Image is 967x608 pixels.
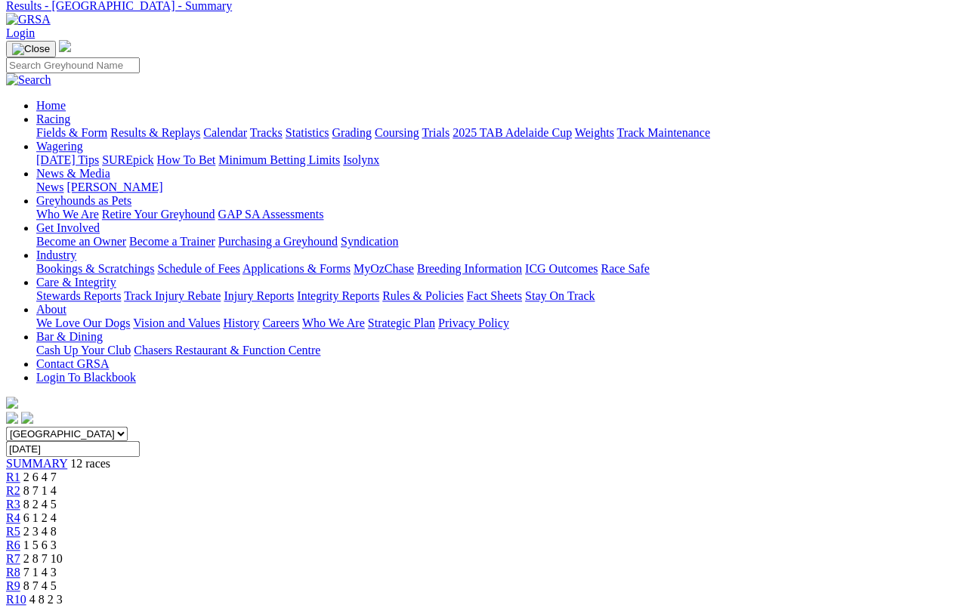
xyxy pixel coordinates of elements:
[36,289,121,302] a: Stewards Reports
[23,484,57,497] span: 8 7 1 4
[36,303,66,316] a: About
[36,357,109,370] a: Contact GRSA
[6,457,67,470] span: SUMMARY
[6,593,26,606] a: R10
[617,126,710,139] a: Track Maintenance
[102,153,153,166] a: SUREpick
[36,221,100,234] a: Get Involved
[525,262,598,275] a: ICG Outcomes
[417,262,522,275] a: Breeding Information
[343,153,379,166] a: Isolynx
[36,208,961,221] div: Greyhounds as Pets
[223,316,259,329] a: History
[36,181,63,193] a: News
[66,181,162,193] a: [PERSON_NAME]
[133,316,220,329] a: Vision and Values
[6,57,140,73] input: Search
[224,289,294,302] a: Injury Reports
[36,316,130,329] a: We Love Our Dogs
[36,99,66,112] a: Home
[36,113,70,125] a: Racing
[525,289,595,302] a: Stay On Track
[36,126,961,140] div: Racing
[59,40,71,52] img: logo-grsa-white.png
[36,153,961,167] div: Wagering
[129,235,215,248] a: Become a Trainer
[6,566,20,579] a: R8
[102,208,215,221] a: Retire Your Greyhound
[36,194,131,207] a: Greyhounds as Pets
[23,525,57,538] span: 2 3 4 8
[286,126,329,139] a: Statistics
[6,484,20,497] a: R2
[23,566,57,579] span: 7 1 4 3
[262,316,299,329] a: Careers
[23,579,57,592] span: 8 7 4 5
[36,208,99,221] a: Who We Are
[6,412,18,424] img: facebook.svg
[218,153,340,166] a: Minimum Betting Limits
[23,552,63,565] span: 2 8 7 10
[6,525,20,538] a: R5
[6,73,51,87] img: Search
[21,412,33,424] img: twitter.svg
[23,498,57,511] span: 8 2 4 5
[36,262,961,276] div: Industry
[341,235,398,248] a: Syndication
[36,344,131,356] a: Cash Up Your Club
[110,126,200,139] a: Results & Replays
[368,316,435,329] a: Strategic Plan
[218,208,324,221] a: GAP SA Assessments
[243,262,351,275] a: Applications & Forms
[375,126,419,139] a: Coursing
[438,316,509,329] a: Privacy Policy
[36,316,961,330] div: About
[124,289,221,302] a: Track Injury Rebate
[6,579,20,592] a: R9
[157,153,216,166] a: How To Bet
[36,153,99,166] a: [DATE] Tips
[467,289,522,302] a: Fact Sheets
[6,13,51,26] img: GRSA
[36,276,116,289] a: Care & Integrity
[203,126,247,139] a: Calendar
[36,235,126,248] a: Become an Owner
[382,289,464,302] a: Rules & Policies
[36,181,961,194] div: News & Media
[453,126,572,139] a: 2025 TAB Adelaide Cup
[575,126,614,139] a: Weights
[29,593,63,606] span: 4 8 2 3
[36,248,76,261] a: Industry
[6,511,20,524] a: R4
[12,43,50,55] img: Close
[422,126,450,139] a: Trials
[36,167,110,180] a: News & Media
[6,471,20,483] a: R1
[250,126,283,139] a: Tracks
[302,316,365,329] a: Who We Are
[601,262,649,275] a: Race Safe
[354,262,414,275] a: MyOzChase
[23,539,57,551] span: 1 5 6 3
[6,552,20,565] a: R7
[6,441,140,457] input: Select date
[6,539,20,551] a: R6
[23,511,57,524] span: 6 1 2 4
[36,262,154,275] a: Bookings & Scratchings
[6,498,20,511] a: R3
[218,235,338,248] a: Purchasing a Greyhound
[36,126,107,139] a: Fields & Form
[332,126,372,139] a: Grading
[36,330,103,343] a: Bar & Dining
[6,397,18,409] img: logo-grsa-white.png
